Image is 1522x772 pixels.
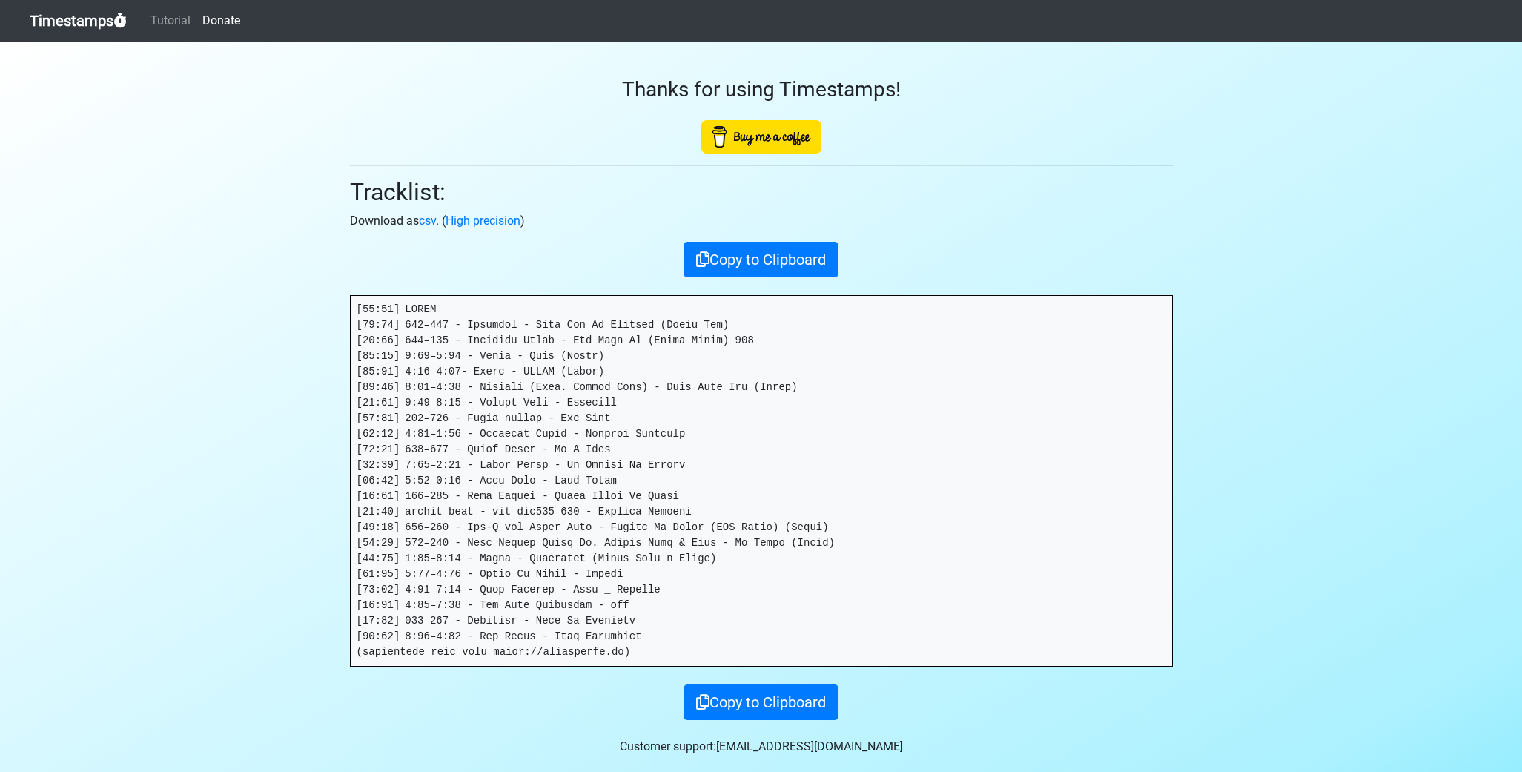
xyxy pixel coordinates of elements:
h3: Thanks for using Timestamps! [350,77,1173,102]
a: Tutorial [145,6,196,36]
a: csv [419,214,436,228]
a: Timestamps [30,6,127,36]
a: Donate [196,6,246,36]
a: High precision [446,214,520,228]
img: Buy Me A Coffee [701,120,821,154]
button: Copy to Clipboard [684,242,838,277]
button: Copy to Clipboard [684,684,838,720]
p: Download as . ( ) [350,212,1173,230]
pre: [55:51] LOREM [79:74] 642–447 - Ipsumdol - Sita Con Ad Elitsed (Doeiu Tem) [20:66] 644–135 - Inci... [351,296,1172,666]
h2: Tracklist: [350,178,1173,206]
